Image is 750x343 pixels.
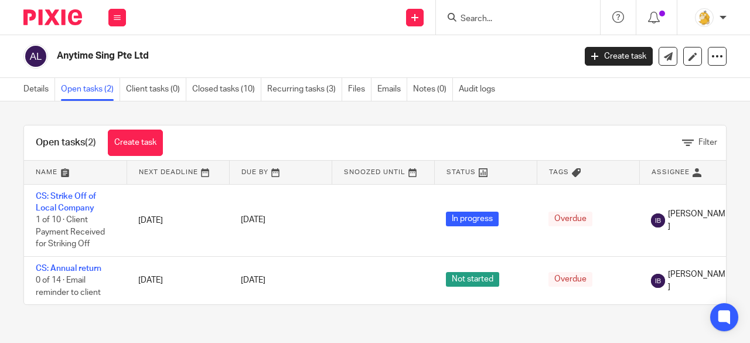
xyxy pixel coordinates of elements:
span: 1 of 10 · Client Payment Received for Striking Off [36,216,105,248]
span: Tags [549,169,569,175]
a: Details [23,78,55,101]
span: [DATE] [241,216,265,225]
span: [DATE] [241,277,265,285]
img: svg%3E [651,213,665,227]
a: Files [348,78,371,101]
span: [PERSON_NAME] [668,208,730,232]
h2: Anytime Sing Pte Ltd [57,50,465,62]
a: CS: Annual return [36,264,101,273]
a: Create task [108,130,163,156]
img: svg%3E [23,44,48,69]
span: In progress [446,212,499,226]
td: [DATE] [127,256,229,304]
span: Status [446,169,476,175]
a: Closed tasks (10) [192,78,261,101]
span: Not started [446,272,499,287]
a: Audit logs [459,78,501,101]
img: Pixie [23,9,82,25]
span: Overdue [548,212,592,226]
a: Recurring tasks (3) [267,78,342,101]
td: [DATE] [127,184,229,256]
span: (2) [85,138,96,147]
a: Notes (0) [413,78,453,101]
a: CS: Strike Off of Local Company [36,192,96,212]
input: Search [459,14,565,25]
span: Filter [698,138,717,147]
span: Overdue [548,272,592,287]
a: Emails [377,78,407,101]
span: 0 of 14 · Email reminder to client [36,276,101,297]
span: [PERSON_NAME] [668,269,730,293]
img: MicrosoftTeams-image.png [695,8,714,27]
h1: Open tasks [36,137,96,149]
a: Client tasks (0) [126,78,186,101]
a: Open tasks (2) [61,78,120,101]
img: svg%3E [651,274,665,288]
a: Create task [585,47,653,66]
span: Snoozed Until [344,169,405,175]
